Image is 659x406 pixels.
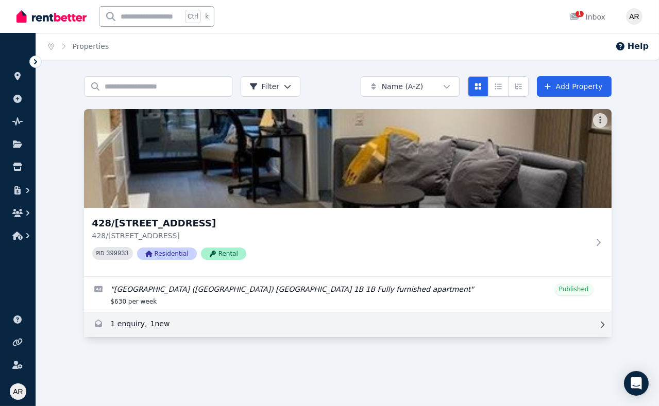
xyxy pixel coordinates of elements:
[488,76,509,97] button: Compact list view
[205,12,209,21] span: k
[92,216,589,231] h3: 428/[STREET_ADDRESS]
[201,248,246,260] span: Rental
[84,277,612,312] a: Edit listing: Abbotsford (Vic) Riverside 1B 1B Fully furnished apartment
[185,10,201,23] span: Ctrl
[16,9,87,24] img: RentBetter
[73,42,109,50] a: Properties
[468,76,488,97] button: Card view
[468,76,529,97] div: View options
[593,113,607,128] button: More options
[508,76,529,97] button: Expanded list view
[137,248,197,260] span: Residential
[626,8,643,25] img: Anna Rizio
[84,312,612,337] a: Enquiries for 428/631 Victoria St, Abbotsford
[382,81,424,92] span: Name (A-Z)
[36,33,121,60] nav: Breadcrumb
[96,251,105,256] small: PID
[576,11,584,17] span: 1
[249,81,280,92] span: Filter
[537,76,612,97] a: Add Property
[569,12,605,22] div: Inbox
[84,109,612,208] img: 428/631 Victoria St, Abbotsford
[92,231,589,241] p: 428/[STREET_ADDRESS]
[615,40,649,52] button: Help
[241,76,301,97] button: Filter
[84,109,612,276] a: 428/631 Victoria St, Abbotsford428/[STREET_ADDRESS]428/[STREET_ADDRESS]PID 399933ResidentialRental
[624,371,649,396] div: Open Intercom Messenger
[10,383,26,400] img: Anna Rizio
[361,76,460,97] button: Name (A-Z)
[106,250,128,257] code: 399933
